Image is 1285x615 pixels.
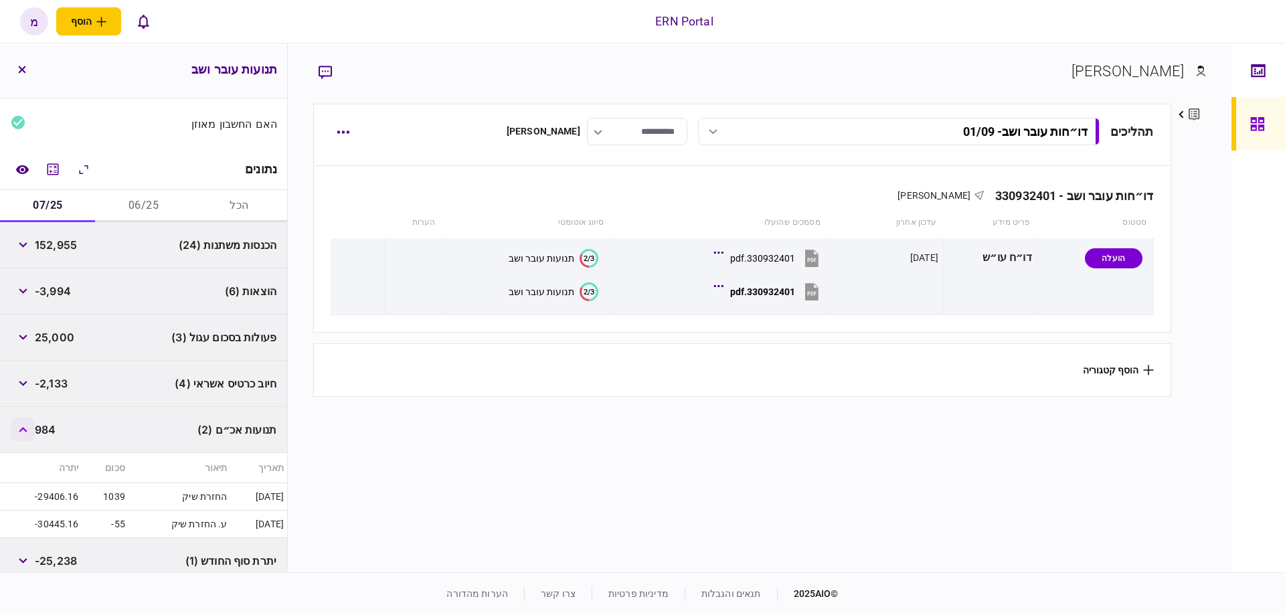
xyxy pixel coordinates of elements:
div: תנועות עובר ושב [509,253,574,264]
span: יתרת סוף החודש (1) [185,553,276,569]
button: הרחב\כווץ הכל [72,157,96,181]
div: © 2025 AIO [777,587,839,601]
span: -25,238 [35,553,77,569]
span: 25,000 [35,329,74,345]
div: הועלה [1085,248,1142,268]
th: סכום [82,453,128,483]
td: [DATE] [231,483,287,511]
span: 152,955 [35,237,77,253]
td: ע. החזרת שיק [128,511,231,538]
td: החזרת שיק [128,483,231,511]
td: -55 [82,511,128,538]
text: 2/3 [584,287,594,296]
div: דו״חות עובר ושב - 330932401 [984,189,1154,203]
button: מ [20,7,48,35]
div: 330932401.pdf [730,253,795,264]
th: סטטוס [1037,207,1153,238]
div: ERN Portal [655,13,713,30]
button: 330932401.pdf [717,243,822,273]
h3: תנועות עובר ושב [191,64,277,76]
button: פתח רשימת התראות [129,7,157,35]
button: 2/3תנועות עובר ושב [509,282,598,301]
div: נתונים [245,163,277,176]
button: פתח תפריט להוספת לקוח [56,7,121,35]
span: -2,133 [35,375,68,391]
th: פריט מידע [943,207,1037,238]
span: -3,994 [35,283,71,299]
div: דו״ח עו״ש [948,243,1032,273]
th: הערות [384,207,442,238]
div: תנועות עובר ושב [509,286,574,297]
div: תהליכים [1110,122,1154,141]
span: תנועות אכ״ם (2) [197,422,276,438]
button: 06/25 [96,190,191,222]
span: פעולות בסכום עגול (3) [171,329,276,345]
th: מסמכים שהועלו [610,207,827,238]
th: עדכון אחרון [827,207,944,238]
div: 330932401.pdf [730,286,795,297]
span: [PERSON_NAME] [897,190,970,201]
span: 984 [35,422,56,438]
div: [DATE] [910,251,938,264]
button: דו״חות עובר ושב- 01/09 [698,118,1100,145]
th: תאריך [231,453,287,483]
button: מחשבון [41,157,65,181]
button: 2/3תנועות עובר ושב [509,249,598,268]
button: הוסף קטגוריה [1083,365,1154,375]
th: סיווג אוטומטי [442,207,610,238]
div: דו״חות עובר ושב - 01/09 [963,124,1088,139]
button: 330932401.pdf [717,276,822,306]
th: תיאור [128,453,231,483]
a: הערות מהדורה [446,588,508,599]
button: הכל [191,190,287,222]
span: הכנסות משתנות (24) [179,237,276,253]
td: [DATE] [231,511,287,538]
span: הוצאות (6) [225,283,276,299]
a: מדיניות פרטיות [608,588,669,599]
a: השוואה למסמך [10,157,34,181]
div: [PERSON_NAME] [507,124,580,139]
div: האם החשבון מאוזן [149,118,278,129]
div: [PERSON_NAME] [1072,60,1185,82]
text: 2/3 [584,254,594,262]
a: צרו קשר [541,588,576,599]
span: חיוב כרטיס אשראי (4) [175,375,276,391]
a: תנאים והגבלות [701,588,761,599]
td: 1039 [82,483,128,511]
